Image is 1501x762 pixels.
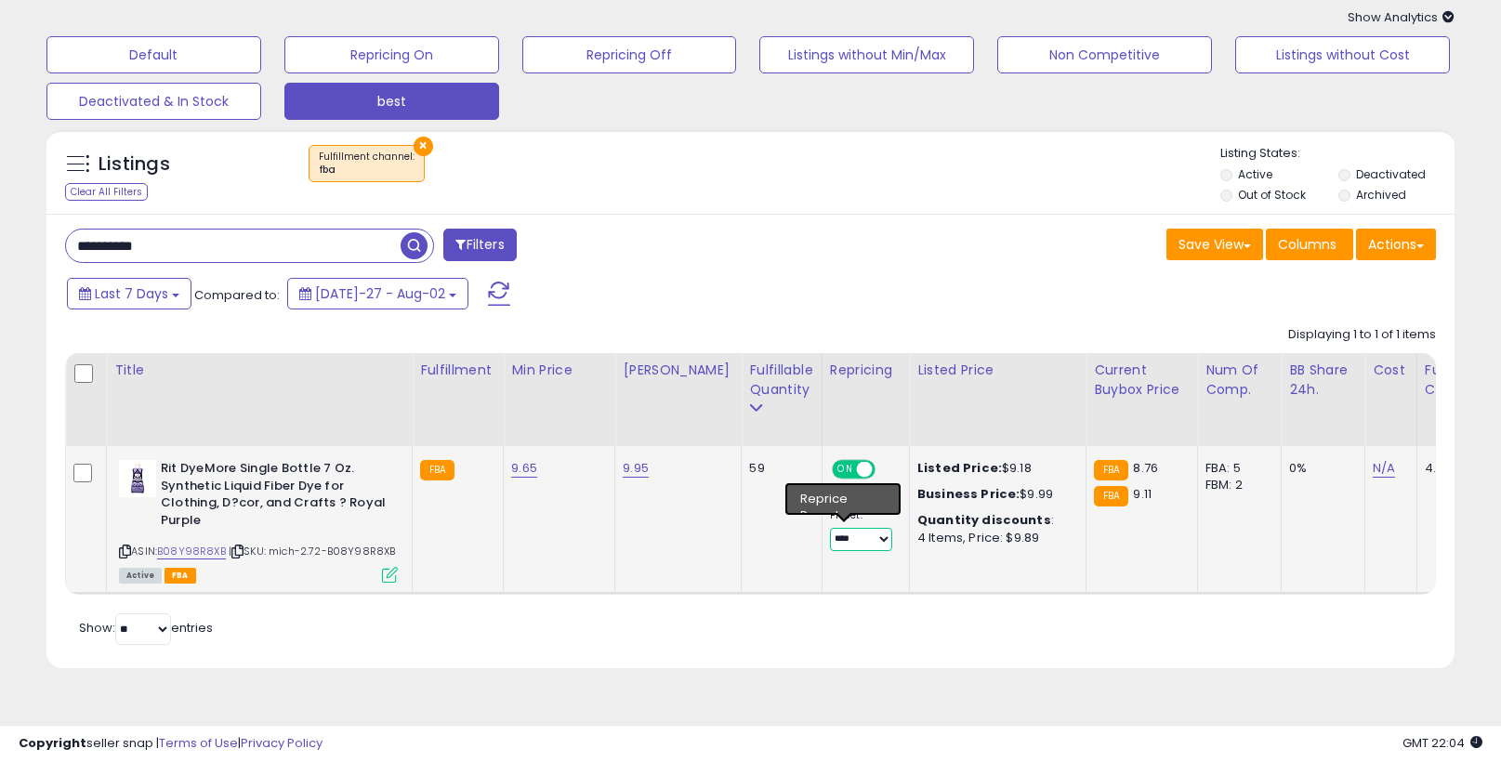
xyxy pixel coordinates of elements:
[161,460,387,533] b: Rit DyeMore Single Bottle 7 Oz. Synthetic Liquid Fiber Dye for Clothing, D?cor, and Crafts ? Roya...
[1133,485,1152,503] span: 9.11
[749,460,807,477] div: 59
[522,36,737,73] button: Repricing Off
[194,286,280,304] span: Compared to:
[830,509,895,551] div: Preset:
[1220,145,1455,163] p: Listing States:
[917,512,1072,529] div: :
[65,183,148,201] div: Clear All Filters
[834,462,857,478] span: ON
[1373,361,1409,380] div: Cost
[1348,8,1455,26] span: Show Analytics
[1205,460,1267,477] div: FBA: 5
[443,229,516,261] button: Filters
[1425,361,1496,400] div: Fulfillment Cost
[19,734,86,752] strong: Copyright
[872,462,902,478] span: OFF
[157,544,226,559] a: B08Y98R8XB
[287,278,468,309] button: [DATE]-27 - Aug-02
[1238,187,1306,203] label: Out of Stock
[511,459,537,478] a: 9.65
[1094,361,1190,400] div: Current Buybox Price
[229,544,396,558] span: | SKU: mich-2.72-B08Y98R8XB
[420,460,454,480] small: FBA
[420,361,495,380] div: Fulfillment
[1235,36,1450,73] button: Listings without Cost
[119,460,398,581] div: ASIN:
[1356,166,1426,182] label: Deactivated
[830,361,902,380] div: Repricing
[1094,486,1128,506] small: FBA
[241,734,323,752] a: Privacy Policy
[1402,734,1482,752] span: 2025-08-11 22:04 GMT
[315,284,445,303] span: [DATE]-27 - Aug-02
[1205,361,1273,400] div: Num of Comp.
[623,459,649,478] a: 9.95
[319,150,415,177] span: Fulfillment channel :
[79,619,213,637] span: Show: entries
[114,361,404,380] div: Title
[119,568,162,584] span: All listings currently available for purchase on Amazon
[917,486,1072,503] div: $9.99
[165,568,196,584] span: FBA
[830,489,895,506] div: Amazon AI
[1289,361,1357,400] div: BB Share 24h.
[46,83,261,120] button: Deactivated & In Stock
[917,485,1020,503] b: Business Price:
[284,83,499,120] button: best
[46,36,261,73] button: Default
[1356,229,1436,260] button: Actions
[1289,460,1350,477] div: 0%
[19,735,323,753] div: seller snap | |
[1373,459,1395,478] a: N/A
[917,511,1051,529] b: Quantity discounts
[319,164,415,177] div: fba
[1133,459,1158,477] span: 8.76
[623,361,733,380] div: [PERSON_NAME]
[1266,229,1353,260] button: Columns
[159,734,238,752] a: Terms of Use
[67,278,191,309] button: Last 7 Days
[1166,229,1263,260] button: Save View
[1278,235,1336,254] span: Columns
[511,361,607,380] div: Min Price
[917,460,1072,477] div: $9.18
[95,284,168,303] span: Last 7 Days
[1288,326,1436,344] div: Displaying 1 to 1 of 1 items
[917,361,1078,380] div: Listed Price
[119,460,156,497] img: 41PM8+CeVvL._SL40_.jpg
[749,361,813,400] div: Fulfillable Quantity
[1425,460,1490,477] div: 4.15
[997,36,1212,73] button: Non Competitive
[284,36,499,73] button: Repricing On
[1094,460,1128,480] small: FBA
[1356,187,1406,203] label: Archived
[414,137,433,156] button: ×
[1238,166,1272,182] label: Active
[917,530,1072,546] div: 4 Items, Price: $9.89
[917,459,1002,477] b: Listed Price:
[99,151,170,177] h5: Listings
[759,36,974,73] button: Listings without Min/Max
[1205,477,1267,493] div: FBM: 2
